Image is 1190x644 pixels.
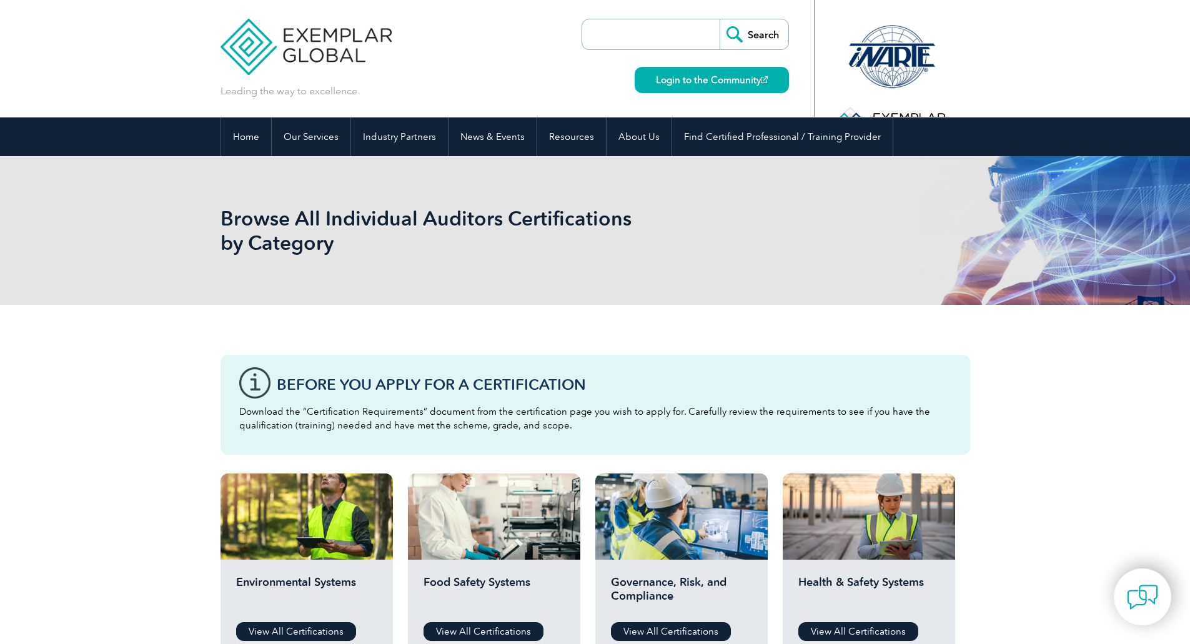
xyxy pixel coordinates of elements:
h2: Food Safety Systems [424,575,565,613]
h3: Before You Apply For a Certification [277,377,951,392]
a: Our Services [272,117,350,156]
a: News & Events [449,117,537,156]
a: View All Certifications [798,622,918,641]
h2: Governance, Risk, and Compliance [611,575,752,613]
h1: Browse All Individual Auditors Certifications by Category [221,206,700,255]
a: About Us [607,117,672,156]
h2: Health & Safety Systems [798,575,940,613]
a: View All Certifications [236,622,356,641]
img: open_square.png [761,76,768,83]
input: Search [720,19,788,49]
img: contact-chat.png [1127,582,1158,613]
p: Download the “Certification Requirements” document from the certification page you wish to apply ... [239,405,951,432]
a: Login to the Community [635,67,789,93]
a: Resources [537,117,606,156]
a: View All Certifications [424,622,543,641]
a: Home [221,117,271,156]
a: Industry Partners [351,117,448,156]
a: Find Certified Professional / Training Provider [672,117,893,156]
a: View All Certifications [611,622,731,641]
h2: Environmental Systems [236,575,377,613]
p: Leading the way to excellence [221,84,357,98]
